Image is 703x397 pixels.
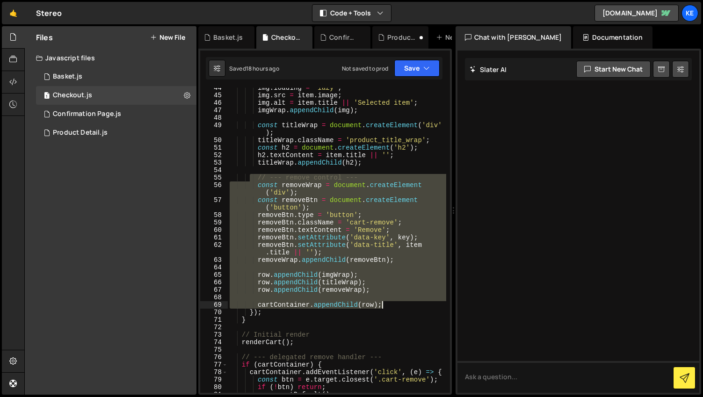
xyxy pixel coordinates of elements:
[200,159,228,166] div: 53
[200,152,228,159] div: 52
[200,137,228,144] div: 50
[246,65,279,72] div: 18 hours ago
[200,196,228,211] div: 57
[200,181,228,196] div: 56
[200,354,228,361] div: 76
[53,110,121,118] div: Confirmation Page.js
[470,65,507,74] h2: Slater AI
[200,92,228,99] div: 45
[200,316,228,324] div: 71
[200,256,228,264] div: 63
[200,346,228,354] div: 75
[213,33,243,42] div: Basket.js
[36,67,196,86] div: 8215/44666.js
[200,324,228,331] div: 72
[150,34,185,41] button: New File
[200,368,228,376] div: 78
[200,241,228,256] div: 62
[36,86,196,105] div: 8215/44731.js
[200,174,228,181] div: 55
[200,279,228,286] div: 66
[36,123,196,142] div: 8215/44673.js
[200,226,228,234] div: 60
[36,7,62,19] div: Stereo
[200,383,228,391] div: 80
[594,5,679,22] a: [DOMAIN_NAME]
[387,33,417,42] div: Product Detail.js
[200,361,228,368] div: 77
[25,49,196,67] div: Javascript files
[681,5,698,22] a: Ke
[200,301,228,309] div: 69
[394,60,440,77] button: Save
[271,33,301,42] div: Checkout.js
[200,99,228,107] div: 46
[200,309,228,316] div: 70
[200,264,228,271] div: 64
[200,286,228,294] div: 67
[200,107,228,114] div: 47
[2,2,25,24] a: 🤙
[342,65,389,72] div: Not saved to prod
[200,219,228,226] div: 59
[36,105,196,123] div: 8215/45082.js
[200,166,228,174] div: 54
[456,26,572,49] div: Chat with [PERSON_NAME]
[312,5,391,22] button: Code + Tools
[200,331,228,339] div: 73
[200,339,228,346] div: 74
[200,271,228,279] div: 65
[36,32,53,43] h2: Files
[200,144,228,152] div: 51
[53,91,92,100] div: Checkout.js
[200,234,228,241] div: 61
[200,294,228,301] div: 68
[436,33,475,42] div: New File
[200,211,228,219] div: 58
[200,376,228,383] div: 79
[573,26,652,49] div: Documentation
[200,84,228,92] div: 44
[53,129,108,137] div: Product Detail.js
[200,122,228,137] div: 49
[44,93,50,100] span: 1
[53,72,82,81] div: Basket.js
[576,61,651,78] button: Start new chat
[329,33,359,42] div: Confirmation Page.js
[229,65,279,72] div: Saved
[200,114,228,122] div: 48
